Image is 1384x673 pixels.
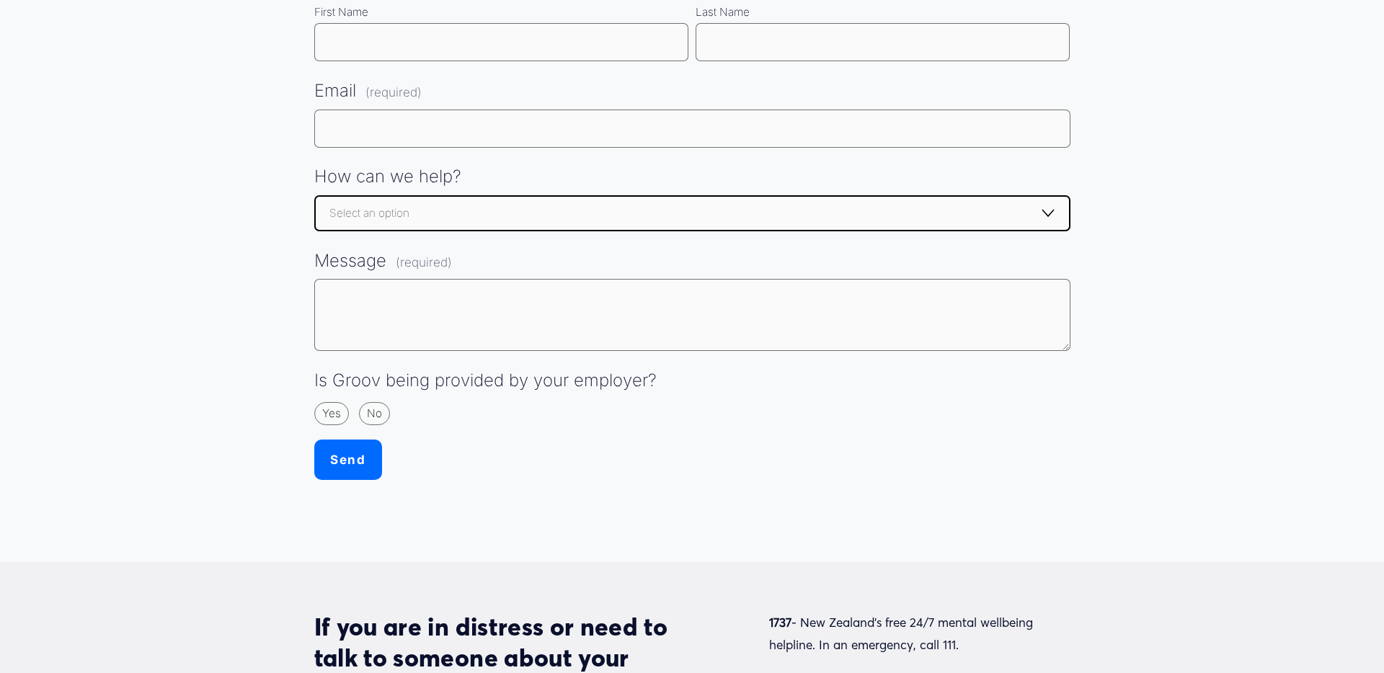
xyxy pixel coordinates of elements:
strong: 1737 [769,615,791,630]
span: Message [314,246,386,277]
span: Is Groov being provided by your employer? [314,365,657,396]
span: (required) [365,81,422,104]
button: Send [314,440,382,480]
div: Last Name [696,2,1070,24]
div: First Name [314,2,688,24]
p: - New Zealand’s free 24/7 mental wellbeing helpline. In an emergency, call 111. [769,612,1070,656]
span: Email [314,76,356,107]
span: How can we help? [314,161,461,192]
span: (required) [396,251,452,274]
select: How can we help? [314,195,1070,231]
